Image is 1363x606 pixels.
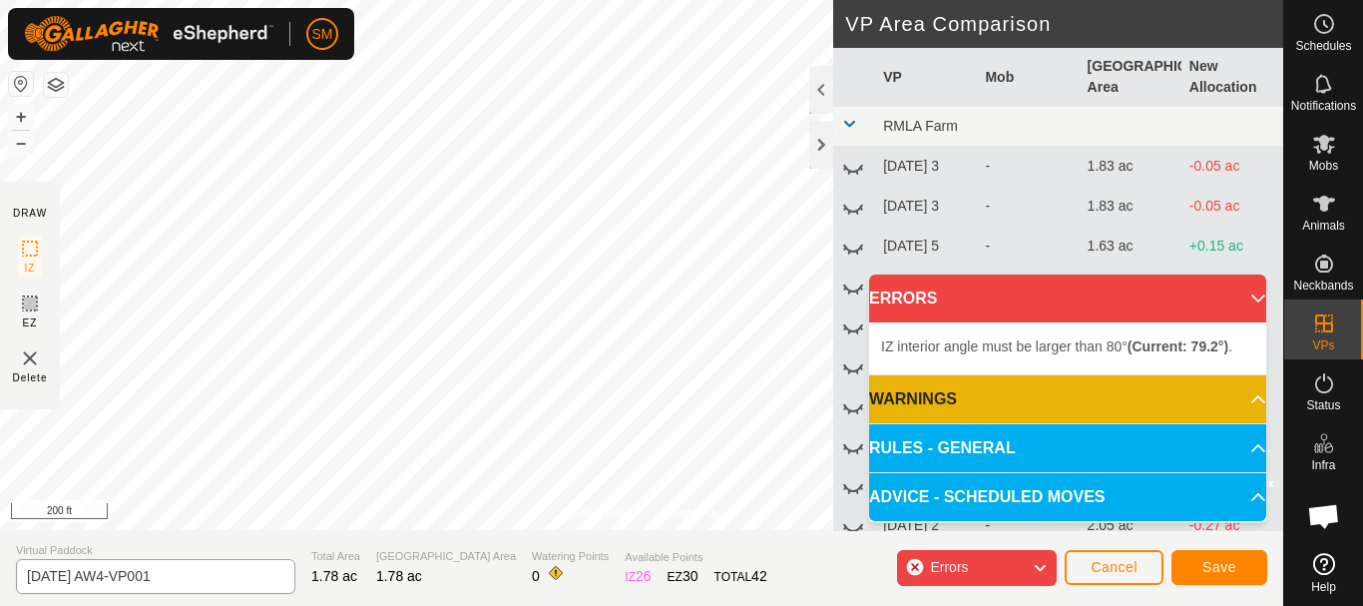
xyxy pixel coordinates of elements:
span: Schedules [1295,40,1351,52]
span: Mobs [1309,160,1338,172]
a: Help [1284,545,1363,601]
td: [DATE] 3 [875,187,977,227]
button: Cancel [1065,550,1163,585]
a: Contact Us [662,504,720,522]
td: -0.05 ac [1181,147,1283,187]
span: Notifications [1291,100,1356,112]
td: 1.95 ac [1080,267,1181,306]
a: Privacy Policy [563,504,638,522]
img: VP [18,346,42,370]
p-accordion-content: ERRORS [869,322,1266,374]
span: Infra [1311,459,1335,471]
span: [GEOGRAPHIC_DATA] Area [376,548,516,565]
span: Cancel [1091,559,1137,575]
span: VPs [1312,339,1334,351]
button: Reset Map [9,72,33,96]
h2: VP Area Comparison [845,12,1283,36]
div: TOTAL [714,566,767,587]
span: RULES - GENERAL [869,436,1016,460]
span: Save [1202,559,1236,575]
span: Neckbands [1293,280,1353,292]
div: - [985,236,1071,257]
td: 1.83 ac [1080,187,1181,227]
p-accordion-header: ADVICE - SCHEDULED MOVES [869,473,1266,521]
td: -0.17 ac [1181,267,1283,306]
span: Help [1311,581,1336,593]
th: New Allocation [1181,48,1283,107]
button: Save [1171,550,1267,585]
button: Map Layers [44,73,68,97]
span: WARNINGS [869,387,957,411]
span: RMLA Farm [883,118,958,134]
td: -0.27 ac [1181,506,1283,546]
span: ERRORS [869,287,937,310]
th: Mob [977,48,1079,107]
span: Available Points [625,549,766,566]
button: + [9,105,33,129]
span: ADVICE - SCHEDULED MOVES [869,485,1105,509]
div: - [985,196,1071,217]
td: [DATE] 2 [875,506,977,546]
div: Open chat [1294,486,1354,546]
div: DRAW [13,206,47,221]
div: - [985,515,1071,536]
b: (Current: 79.2°) [1128,338,1228,354]
button: – [9,131,33,155]
span: 1.78 ac [311,568,357,584]
span: Watering Points [532,548,609,565]
span: 26 [636,568,652,584]
th: [GEOGRAPHIC_DATA] Area [1080,48,1181,107]
td: 2.05 ac [1080,506,1181,546]
div: EZ [668,566,698,587]
span: Delete [13,370,48,385]
span: Status [1306,399,1340,411]
span: 30 [682,568,698,584]
span: Errors [930,559,968,575]
span: IZ [25,261,36,276]
span: EZ [23,315,38,330]
p-accordion-header: RULES - GENERAL [869,424,1266,472]
span: 0 [532,568,540,584]
td: [DATE] 5 [875,227,977,267]
div: IZ [625,566,651,587]
div: - [985,156,1071,177]
span: SM [312,24,333,45]
img: Gallagher Logo [24,16,273,52]
th: VP [875,48,977,107]
span: 1.78 ac [376,568,422,584]
td: [DATE] 3 [875,147,977,187]
span: 42 [751,568,767,584]
p-accordion-header: ERRORS [869,275,1266,322]
span: Total Area [311,548,360,565]
td: -0.05 ac [1181,187,1283,227]
span: Animals [1302,220,1345,232]
span: IZ interior angle must be larger than 80° . [881,338,1232,354]
td: 1.83 ac [1080,147,1181,187]
td: +0.15 ac [1181,227,1283,267]
td: 1.63 ac [1080,227,1181,267]
td: [DATE] 2 [875,267,977,306]
span: Virtual Paddock [16,542,295,559]
p-accordion-header: WARNINGS [869,375,1266,423]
